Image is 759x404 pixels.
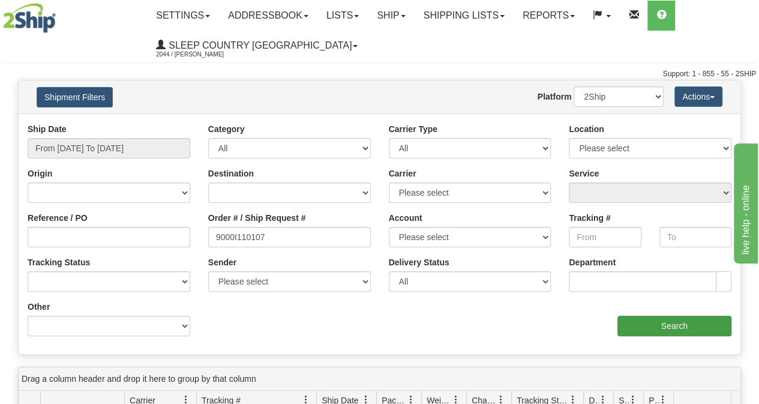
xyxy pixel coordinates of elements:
label: Order # / Ship Request # [208,212,306,224]
iframe: chat widget [731,140,758,263]
label: Carrier [389,167,416,179]
a: Shipping lists [415,1,514,31]
a: Ship [368,1,414,31]
div: grid grouping header [19,367,740,391]
label: Delivery Status [389,256,449,268]
span: 2044 / [PERSON_NAME] [156,49,246,61]
img: logo2044.jpg [3,3,56,33]
label: Ship Date [28,123,67,135]
button: Shipment Filters [37,87,113,107]
label: Platform [538,91,572,103]
label: Tracking # [569,212,610,224]
a: Settings [147,1,219,31]
div: live help - online [9,7,111,22]
a: Reports [514,1,584,31]
a: Sleep Country [GEOGRAPHIC_DATA] 2044 / [PERSON_NAME] [147,31,367,61]
div: Support: 1 - 855 - 55 - 2SHIP [3,69,756,79]
input: From [569,227,641,247]
input: Search [617,316,732,336]
label: Location [569,123,604,135]
a: Addressbook [219,1,317,31]
label: Category [208,123,245,135]
label: Service [569,167,599,179]
input: To [659,227,731,247]
label: Other [28,301,50,313]
label: Destination [208,167,254,179]
label: Sender [208,256,236,268]
span: Sleep Country [GEOGRAPHIC_DATA] [166,40,352,50]
label: Department [569,256,616,268]
label: Carrier Type [389,123,437,135]
label: Origin [28,167,52,179]
a: Lists [317,1,368,31]
label: Tracking Status [28,256,90,268]
label: Reference / PO [28,212,88,224]
label: Account [389,212,422,224]
button: Actions [674,86,722,107]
